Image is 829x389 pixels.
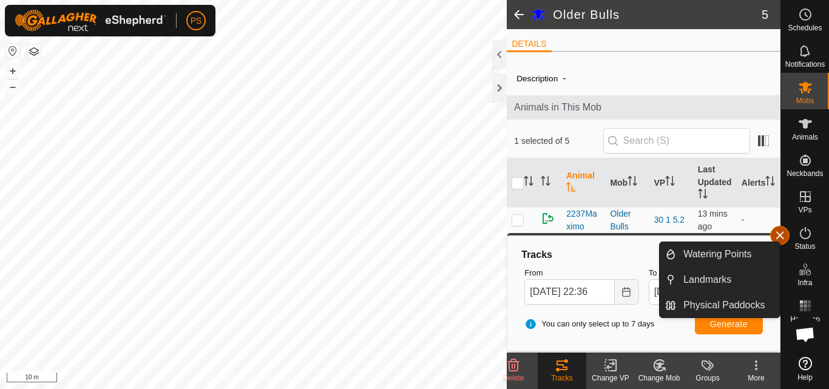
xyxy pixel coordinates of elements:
span: Animals in This Mob [514,100,773,115]
h2: Older Bulls [553,7,762,22]
span: 19 Sept 2025, 10:25 pm [698,209,728,231]
a: Privacy Policy [206,373,251,384]
img: Gallagher Logo [15,10,166,32]
a: Watering Points [676,242,780,266]
span: Delete [503,374,524,382]
button: Map Layers [27,44,41,59]
p-sorticon: Activate to sort [628,178,637,188]
p-sorticon: Activate to sort [566,184,576,194]
label: From [524,267,638,279]
a: Contact Us [265,373,301,384]
button: + [5,64,20,78]
th: Animal [561,158,605,208]
span: Help [797,374,813,381]
span: 5 [762,5,768,24]
p-sorticon: Activate to sort [541,178,550,188]
button: Choose Date [615,279,639,305]
div: Change Mob [635,373,683,384]
p-sorticon: Activate to sort [665,178,675,188]
div: Groups [683,373,732,384]
button: – [5,79,20,94]
span: Watering Points [683,247,751,262]
span: - [558,68,570,88]
span: 1 selected of 5 [514,135,603,147]
span: Notifications [785,61,825,68]
li: Physical Paddocks [660,293,780,317]
span: Animals [792,134,818,141]
span: Physical Paddocks [683,298,765,313]
div: Open chat [787,316,824,353]
td: - [737,207,780,233]
span: Neckbands [787,170,823,177]
span: Heatmap [790,316,820,323]
label: Description [516,74,558,83]
div: Change VP [586,373,635,384]
span: Infra [797,279,812,286]
span: Status [794,243,815,250]
li: Watering Points [660,242,780,266]
a: Landmarks [676,268,780,292]
span: You can only select up to 7 days [524,318,654,330]
li: Landmarks [660,268,780,292]
span: Mobs [796,97,814,104]
span: Schedules [788,24,822,32]
th: Last Updated [693,158,737,208]
span: Generate [710,319,748,329]
div: Tracks [519,248,768,262]
span: Landmarks [683,272,731,287]
button: Reset Map [5,44,20,58]
span: 2237Maximo [566,208,600,233]
a: Help [781,352,829,386]
div: More [732,373,780,384]
th: VP [649,158,693,208]
input: Search (S) [603,128,750,154]
button: Generate [695,313,763,334]
a: Physical Paddocks [676,293,780,317]
div: Tracks [538,373,586,384]
li: DETAILS [507,38,551,52]
p-sorticon: Activate to sort [698,191,708,200]
p-sorticon: Activate to sort [765,178,775,188]
p-sorticon: Activate to sort [524,178,533,188]
a: 30 1 5.2 [654,215,685,225]
span: PS [191,15,202,27]
th: Mob [605,158,649,208]
label: To [649,267,763,279]
img: returning on [541,211,555,226]
th: Alerts [737,158,780,208]
div: Older Bulls [610,208,644,233]
span: VPs [798,206,811,214]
